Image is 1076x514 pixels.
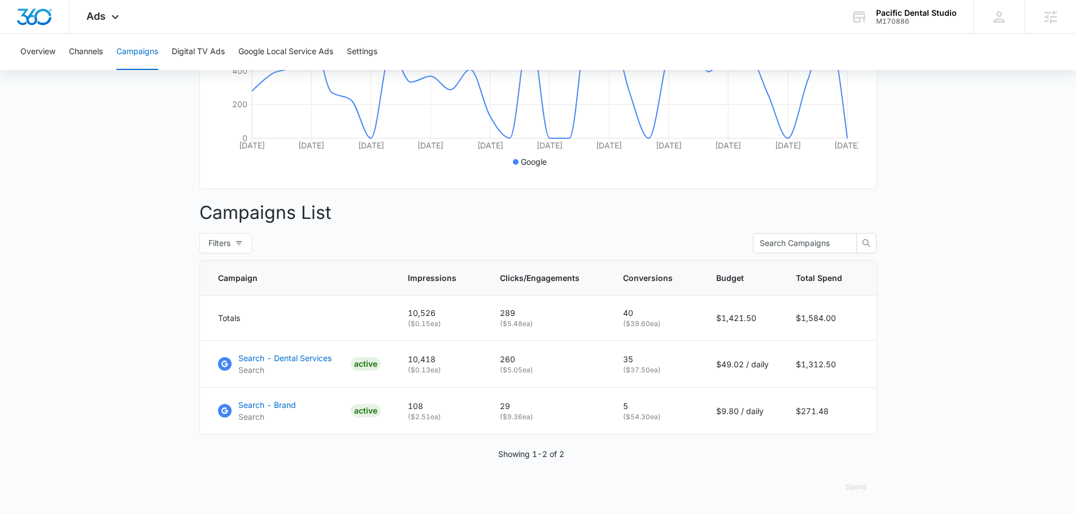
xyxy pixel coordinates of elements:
[238,364,332,376] p: Search
[596,140,622,150] tspan: [DATE]
[238,411,296,423] p: Search
[86,10,106,22] span: Ads
[218,272,364,284] span: Campaign
[623,319,689,329] p: ( $39.60 ea)
[347,34,377,70] button: Settings
[218,352,381,376] a: Google AdsSearch - Dental ServicesSearchACTIVE
[500,307,596,319] p: 289
[876,8,957,17] div: account name
[500,412,596,422] p: ( $9.36 ea)
[782,296,877,341] td: $1,584.00
[716,312,769,324] p: $1,421.50
[521,156,547,168] p: Google
[417,140,443,150] tspan: [DATE]
[537,140,563,150] tspan: [DATE]
[500,319,596,329] p: ( $5.48 ea)
[69,34,103,70] button: Channels
[238,34,333,70] button: Google Local Service Ads
[500,272,580,284] span: Clicks/Engagements
[238,399,296,411] p: Search - Brand
[351,404,381,418] div: ACTIVE
[834,473,877,500] button: Spend
[408,400,473,412] p: 108
[239,140,265,150] tspan: [DATE]
[238,352,332,364] p: Search - Dental Services
[20,34,55,70] button: Overview
[199,233,252,253] button: Filters
[218,312,381,324] div: Totals
[242,133,247,143] tspan: 0
[218,357,232,371] img: Google Ads
[408,319,473,329] p: ( $0.15 ea)
[172,34,225,70] button: Digital TV Ads
[715,140,741,150] tspan: [DATE]
[760,237,841,249] input: Search Campaigns
[351,357,381,371] div: ACTIVE
[796,272,842,284] span: Total Spend
[408,272,456,284] span: Impressions
[716,358,769,370] p: $49.02 / daily
[232,66,247,76] tspan: 400
[408,353,473,365] p: 10,418
[623,365,689,375] p: ( $37.50 ea)
[218,399,381,423] a: Google AdsSearch - BrandSearchACTIVE
[199,199,877,226] p: Campaigns List
[834,140,860,150] tspan: [DATE]
[623,400,689,412] p: 5
[408,412,473,422] p: ( $2.51 ea)
[857,239,876,248] span: search
[623,307,689,319] p: 40
[408,365,473,375] p: ( $0.13 ea)
[623,412,689,422] p: ( $54.30 ea)
[623,353,689,365] p: 35
[500,365,596,375] p: ( $5.05 ea)
[477,140,503,150] tspan: [DATE]
[782,341,877,388] td: $1,312.50
[716,405,769,417] p: $9.80 / daily
[232,99,247,109] tspan: 200
[218,404,232,418] img: Google Ads
[623,272,673,284] span: Conversions
[500,400,596,412] p: 29
[856,233,877,253] button: search
[774,140,800,150] tspan: [DATE]
[876,17,957,25] div: account id
[500,353,596,365] p: 260
[716,272,752,284] span: Budget
[782,388,877,434] td: $271.48
[408,307,473,319] p: 10,526
[208,237,230,249] span: Filters
[358,140,384,150] tspan: [DATE]
[655,140,681,150] tspan: [DATE]
[116,34,158,70] button: Campaigns
[498,448,564,460] p: Showing 1-2 of 2
[298,140,324,150] tspan: [DATE]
